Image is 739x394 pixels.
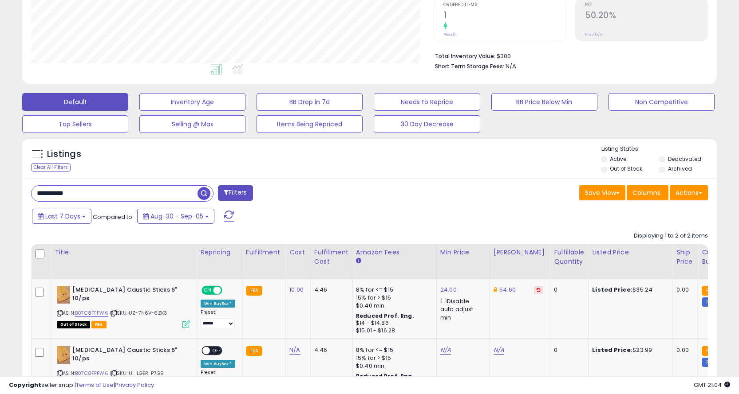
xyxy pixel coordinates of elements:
a: N/A [289,346,300,355]
button: Filters [218,185,253,201]
span: FBA [91,321,107,328]
button: BB Drop in 7d [257,93,363,111]
div: ASIN: [57,286,190,327]
span: ROI [585,3,707,8]
div: Listed Price [592,248,669,257]
h2: 1 [443,10,566,22]
b: Total Inventory Value: [435,52,495,60]
img: 31V4INcTpSL._SL40_.jpg [57,286,70,304]
div: $35.24 [592,286,666,294]
small: Prev: 0 [443,32,456,37]
div: 8% for <= $15 [356,346,430,354]
b: Reduced Prof. Rng. [356,312,414,320]
div: Preset: [201,309,235,329]
button: 30 Day Decrease [374,115,480,133]
div: [PERSON_NAME] [494,248,546,257]
small: FBA [702,346,718,356]
button: Default [22,93,128,111]
button: Non Competitive [609,93,715,111]
label: Archived [668,165,692,172]
div: $0.40 min [356,302,430,310]
div: Disable auto adjust min [440,296,483,322]
div: 0 [554,346,581,354]
span: | SKU: UZ-7N6V-6ZK3 [110,309,167,316]
span: Columns [632,188,660,197]
div: 0.00 [676,346,691,354]
button: BB Price Below Min [491,93,597,111]
div: Fulfillable Quantity [554,248,585,266]
span: 2025-09-13 21:04 GMT [694,381,730,389]
button: Needs to Reprice [374,93,480,111]
div: 15% for > $15 [356,354,430,362]
div: Win BuyBox * [201,300,235,308]
label: Deactivated [668,155,701,163]
div: $15.01 - $16.28 [356,327,430,335]
small: FBA [702,286,718,296]
button: Top Sellers [22,115,128,133]
div: $14 - $14.86 [356,320,430,327]
button: Columns [627,185,668,200]
strong: Copyright [9,381,41,389]
span: OFF [210,347,224,355]
div: $23.99 [592,346,666,354]
small: FBA [246,286,262,296]
b: Listed Price: [592,346,632,354]
small: Amazon Fees. [356,257,361,265]
div: seller snap | | [9,381,154,390]
button: Save View [579,185,625,200]
div: Clear All Filters [31,163,71,172]
h2: 50.20% [585,10,707,22]
div: Ship Price [676,248,694,266]
div: $0.40 min [356,362,430,370]
button: Inventory Age [139,93,245,111]
span: Ordered Items [443,3,566,8]
h5: Listings [47,148,81,160]
a: 10.00 [289,285,304,294]
span: N/A [506,62,516,70]
span: Compared to: [93,213,134,221]
button: Last 7 Days [32,209,91,224]
button: Selling @ Max [139,115,245,133]
b: Short Term Storage Fees: [435,62,504,70]
button: Items Being Repriced [257,115,363,133]
div: 0 [554,286,581,294]
div: Repricing [201,248,238,257]
a: Terms of Use [76,381,114,389]
span: Last 7 Days [45,212,80,221]
small: FBM [702,358,719,367]
div: Cost [289,248,307,257]
span: OFF [221,287,235,294]
div: 4.46 [314,346,345,354]
button: Actions [670,185,708,200]
a: N/A [440,346,451,355]
b: [MEDICAL_DATA] Caustic Sticks 6" 10/ps [72,346,180,365]
a: 54.60 [499,285,516,294]
div: Title [55,248,193,257]
small: FBM [702,297,719,307]
a: B07C8FFPW6 [75,309,108,317]
div: Amazon Fees [356,248,433,257]
div: 0.00 [676,286,691,294]
div: ASIN: [57,346,190,387]
span: All listings that are currently out of stock and unavailable for purchase on Amazon [57,321,90,328]
li: $300 [435,50,701,61]
img: 31V4INcTpSL._SL40_.jpg [57,346,70,364]
div: Fulfillment [246,248,282,257]
b: [MEDICAL_DATA] Caustic Sticks 6" 10/ps [72,286,180,304]
a: 24.00 [440,285,457,294]
p: Listing States: [601,145,717,153]
div: 15% for > $15 [356,294,430,302]
a: N/A [494,346,504,355]
div: 8% for <= $15 [356,286,430,294]
span: ON [202,287,213,294]
div: Win BuyBox * [201,360,235,368]
small: FBA [246,346,262,356]
a: Privacy Policy [115,381,154,389]
label: Active [610,155,626,163]
b: Listed Price: [592,285,632,294]
div: Displaying 1 to 2 of 2 items [634,232,708,240]
div: Fulfillment Cost [314,248,348,266]
span: Aug-30 - Sep-05 [150,212,203,221]
small: Prev: N/A [585,32,602,37]
button: Aug-30 - Sep-05 [137,209,214,224]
